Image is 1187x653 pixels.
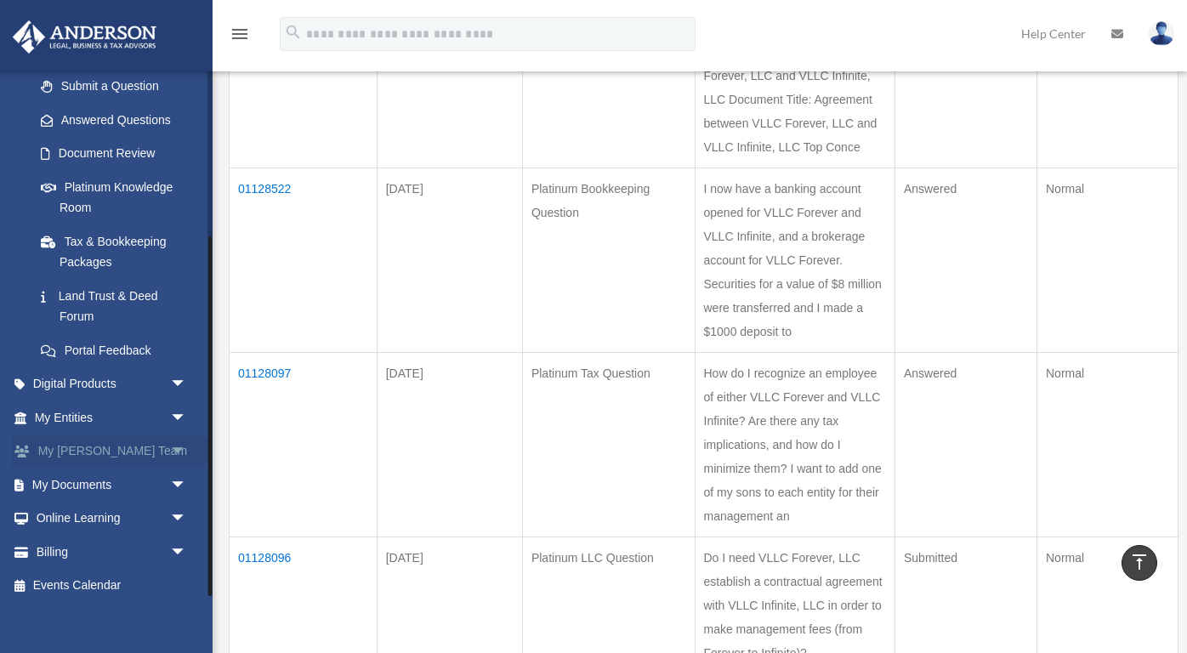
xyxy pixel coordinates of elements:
td: Platinum Bookkeeping Question [522,168,695,352]
span: arrow_drop_down [170,468,204,503]
a: My Documentsarrow_drop_down [12,468,213,502]
a: vertical_align_top [1122,545,1157,581]
td: 01128097 [230,352,378,537]
td: [DATE] [377,168,522,352]
a: Digital Productsarrow_drop_down [12,367,213,401]
td: 01128522 [230,168,378,352]
a: Answered Questions [24,103,196,137]
i: vertical_align_top [1129,552,1150,572]
td: Platinum Tax Question [522,352,695,537]
a: Billingarrow_drop_down [12,535,213,569]
a: My Entitiesarrow_drop_down [12,400,213,434]
td: Normal [1037,352,1178,537]
a: Tax & Bookkeeping Packages [24,224,204,279]
a: Platinum Knowledge Room [24,170,204,224]
span: arrow_drop_down [170,367,204,402]
td: Answered [895,168,1036,352]
td: Normal [1037,168,1178,352]
span: arrow_drop_down [170,434,204,469]
a: Document Review [24,137,204,171]
img: Anderson Advisors Platinum Portal [8,20,162,54]
img: User Pic [1149,21,1174,46]
span: arrow_drop_down [170,535,204,570]
a: Land Trust & Deed Forum [24,279,204,333]
a: My [PERSON_NAME] Teamarrow_drop_down [12,434,213,468]
a: Online Learningarrow_drop_down [12,502,213,536]
i: menu [230,24,250,44]
a: Submit a Question [24,70,204,104]
a: Portal Feedback [24,333,204,367]
td: How do I recognize an employee of either VLLC Forever and VLLC Infinite? Are there any tax implic... [695,352,895,537]
i: search [284,23,303,42]
span: arrow_drop_down [170,400,204,435]
a: Events Calendar [12,569,213,603]
span: arrow_drop_down [170,502,204,537]
td: I now have a banking account opened for VLLC Forever and VLLC Infinite, and a brokerage account f... [695,168,895,352]
td: [DATE] [377,352,522,537]
a: menu [230,30,250,44]
td: Answered [895,352,1036,537]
